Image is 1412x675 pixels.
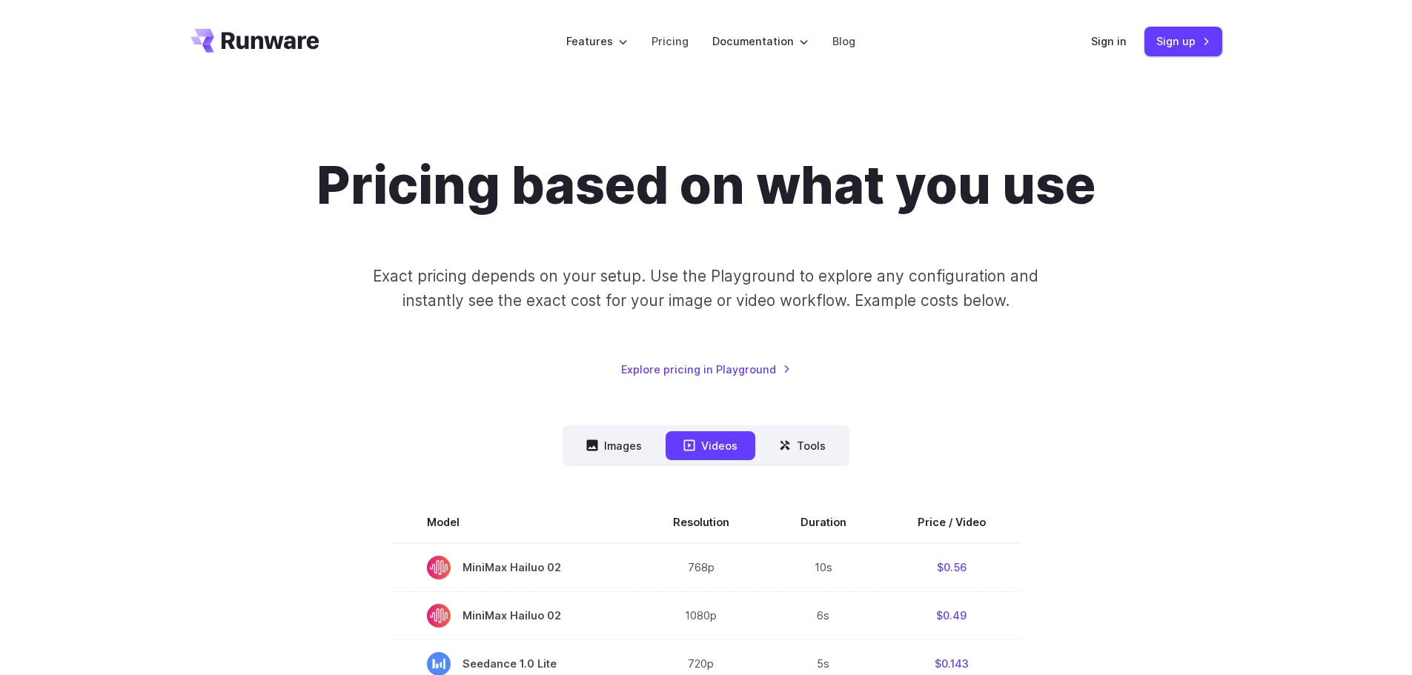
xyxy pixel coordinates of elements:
button: Tools [761,431,843,460]
p: Exact pricing depends on your setup. Use the Playground to explore any configuration and instantl... [345,264,1067,313]
button: Images [569,431,660,460]
th: Price / Video [882,502,1021,543]
td: 6s [765,591,882,639]
th: Resolution [637,502,765,543]
td: $0.56 [882,543,1021,592]
a: Sign up [1144,27,1222,56]
span: MiniMax Hailuo 02 [427,556,602,579]
th: Model [391,502,637,543]
h1: Pricing based on what you use [316,154,1096,216]
a: Go to / [190,29,319,53]
button: Videos [666,431,755,460]
a: Explore pricing in Playground [621,361,791,378]
a: Sign in [1091,33,1127,50]
label: Documentation [712,33,809,50]
td: $0.49 [882,591,1021,639]
a: Blog [832,33,855,50]
td: 1080p [637,591,765,639]
td: 768p [637,543,765,592]
a: Pricing [652,33,689,50]
th: Duration [765,502,882,543]
td: 10s [765,543,882,592]
label: Features [566,33,628,50]
span: MiniMax Hailuo 02 [427,604,602,628]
